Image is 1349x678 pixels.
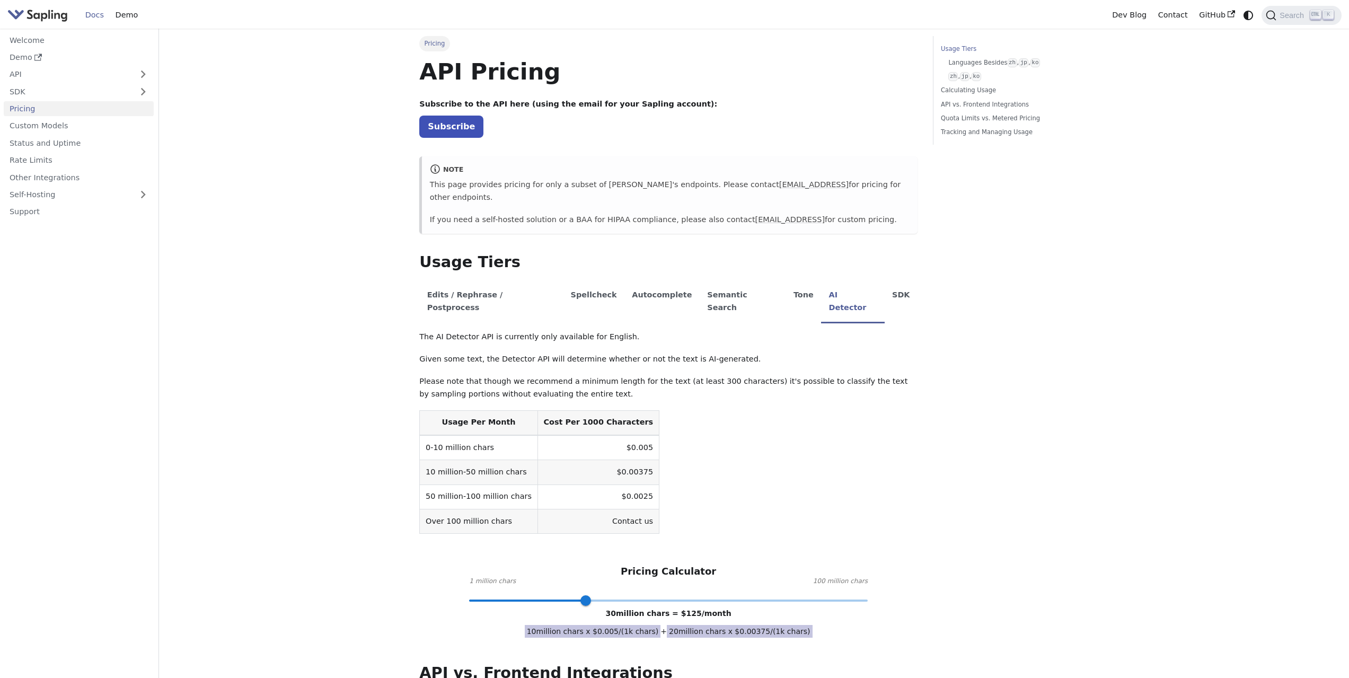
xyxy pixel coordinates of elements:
[941,100,1085,110] a: API vs. Frontend Integrations
[1152,7,1194,23] a: Contact
[419,36,449,51] span: Pricing
[4,170,154,185] a: Other Integrations
[1193,7,1240,23] a: GitHub
[1106,7,1152,23] a: Dev Blog
[948,72,1081,82] a: zh,jp,ko
[941,44,1085,54] a: Usage Tiers
[419,375,918,401] p: Please note that though we recommend a minimum length for the text (at least 300 characters) it's...
[563,281,624,323] li: Spellcheck
[624,281,700,323] li: Autocomplete
[430,214,910,226] p: If you need a self-hosted solution or a BAA for HIPAA compliance, please also contact for custom ...
[660,627,667,636] span: +
[525,625,661,638] span: 10 million chars x $ 0.005 /(1k chars)
[972,72,981,81] code: ko
[948,72,958,81] code: zh
[1008,58,1017,67] code: zh
[960,72,969,81] code: jp
[420,435,537,460] td: 0-10 million chars
[941,85,1085,95] a: Calculating Usage
[420,410,537,435] th: Usage Per Month
[4,153,154,168] a: Rate Limits
[1030,58,1040,67] code: ko
[419,281,563,323] li: Edits / Rephrase / Postprocess
[1019,58,1028,67] code: jp
[700,281,786,323] li: Semantic Search
[110,7,144,23] a: Demo
[4,118,154,134] a: Custom Models
[7,7,68,23] img: Sapling.ai
[4,135,154,151] a: Status and Uptime
[1262,6,1341,25] button: Search (Ctrl+K)
[537,460,659,485] td: $0.00375
[941,127,1085,137] a: Tracking and Managing Usage
[4,101,154,117] a: Pricing
[419,253,918,272] h2: Usage Tiers
[606,609,731,618] span: 30 million chars = $ 125 /month
[537,410,659,435] th: Cost Per 1000 Characters
[813,576,868,587] span: 100 million chars
[133,67,154,82] button: Expand sidebar category 'API'
[755,215,825,224] a: [EMAIL_ADDRESS]
[4,67,133,82] a: API
[419,331,918,344] p: The AI Detector API is currently only available for English.
[80,7,110,23] a: Docs
[4,187,154,202] a: Self-Hosting
[4,50,154,65] a: Demo
[419,57,918,86] h1: API Pricing
[948,58,1081,68] a: Languages Besideszh,jp,ko
[133,84,154,99] button: Expand sidebar category 'SDK'
[1276,11,1310,20] span: Search
[537,485,659,509] td: $0.0025
[621,566,716,578] h3: Pricing Calculator
[821,281,885,323] li: AI Detector
[4,32,154,48] a: Welcome
[941,113,1085,124] a: Quota Limits vs. Metered Pricing
[419,100,717,108] strong: Subscribe to the API here (using the email for your Sapling account):
[1323,10,1334,20] kbd: K
[420,509,537,533] td: Over 100 million chars
[885,281,918,323] li: SDK
[419,36,918,51] nav: Breadcrumbs
[1241,7,1256,23] button: Switch between dark and light mode (currently system mode)
[7,7,72,23] a: Sapling.ai
[419,116,483,137] a: Subscribe
[667,625,812,638] span: 20 million chars x $ 0.00375 /(1k chars)
[420,485,537,509] td: 50 million-100 million chars
[537,435,659,460] td: $0.005
[419,353,918,366] p: Given some text, the Detector API will determine whether or not the text is AI-generated.
[430,164,910,177] div: note
[420,460,537,485] td: 10 million-50 million chars
[786,281,822,323] li: Tone
[430,179,910,204] p: This page provides pricing for only a subset of [PERSON_NAME]'s endpoints. Please contact for pri...
[4,204,154,219] a: Support
[537,509,659,533] td: Contact us
[469,576,516,587] span: 1 million chars
[4,84,133,99] a: SDK
[779,180,849,189] a: [EMAIL_ADDRESS]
